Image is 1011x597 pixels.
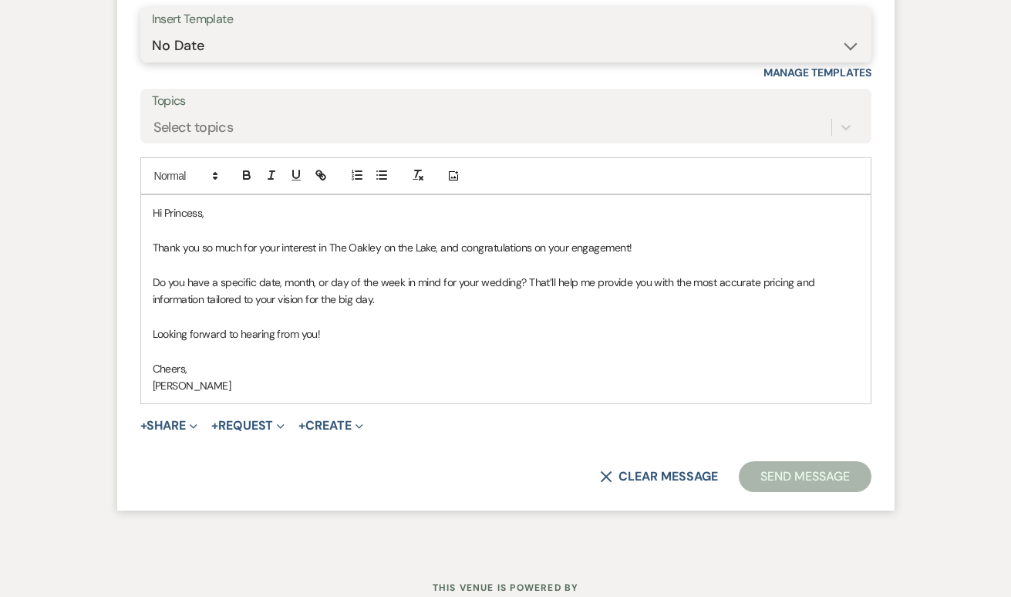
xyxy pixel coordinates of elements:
[153,204,859,221] p: Hi Princess,
[153,325,859,342] p: Looking forward to hearing from you!
[763,66,871,79] a: Manage Templates
[140,420,198,432] button: Share
[211,420,218,432] span: +
[153,274,859,309] p: Do you have a specific date, month, or day of the week in mind for your wedding? That’ll help me ...
[153,117,234,138] div: Select topics
[298,420,362,432] button: Create
[298,420,305,432] span: +
[153,377,859,394] p: [PERSON_NAME]
[739,461,871,492] button: Send Message
[600,471,717,483] button: Clear message
[152,90,860,113] label: Topics
[153,239,859,256] p: Thank you so much for your interest in The Oakley on the Lake, and congratulations on your engage...
[152,8,860,31] div: Insert Template
[153,360,859,377] p: Cheers,
[211,420,285,432] button: Request
[140,420,147,432] span: +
